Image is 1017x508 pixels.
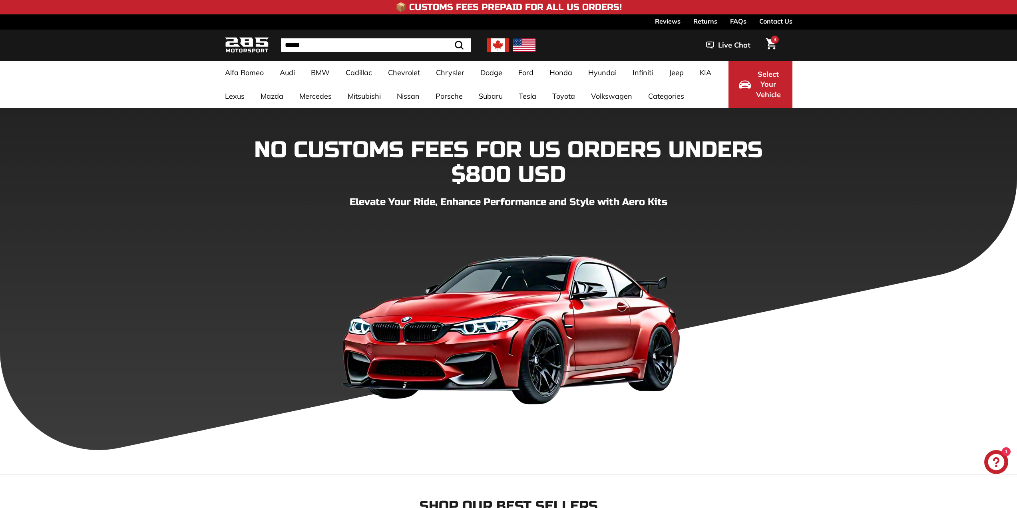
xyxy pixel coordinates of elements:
a: Honda [541,61,580,84]
a: Toyota [544,84,583,108]
a: Nissan [389,84,428,108]
a: Ford [510,61,541,84]
img: Logo_285_Motorsport_areodynamics_components [225,36,269,55]
a: BMW [303,61,338,84]
a: Infiniti [625,61,661,84]
a: Chevrolet [380,61,428,84]
button: Select Your Vehicle [728,61,792,108]
input: Search [281,38,471,52]
a: Subaru [471,84,511,108]
a: Mazda [253,84,291,108]
a: Cart [761,32,781,59]
a: Lexus [217,84,253,108]
a: Chrysler [428,61,472,84]
a: KIA [692,61,719,84]
a: Cadillac [338,61,380,84]
p: Elevate Your Ride, Enhance Performance and Style with Aero Kits [225,195,792,209]
span: 3 [774,36,776,42]
a: Audi [272,61,303,84]
button: Live Chat [696,35,761,55]
a: Porsche [428,84,471,108]
a: Hyundai [580,61,625,84]
a: Tesla [511,84,544,108]
h1: NO CUSTOMS FEES FOR US ORDERS UNDERS $800 USD [225,138,792,187]
a: Volkswagen [583,84,640,108]
a: Reviews [655,14,681,28]
a: Dodge [472,61,510,84]
a: Categories [640,84,692,108]
span: Live Chat [718,40,750,50]
span: Select Your Vehicle [755,69,782,100]
a: Contact Us [759,14,792,28]
inbox-online-store-chat: Shopify online store chat [982,450,1011,476]
h4: 📦 Customs Fees Prepaid for All US Orders! [396,2,622,12]
a: Mitsubishi [340,84,389,108]
a: Returns [693,14,717,28]
a: Jeep [661,61,692,84]
a: Mercedes [291,84,340,108]
a: FAQs [730,14,746,28]
a: Alfa Romeo [217,61,272,84]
